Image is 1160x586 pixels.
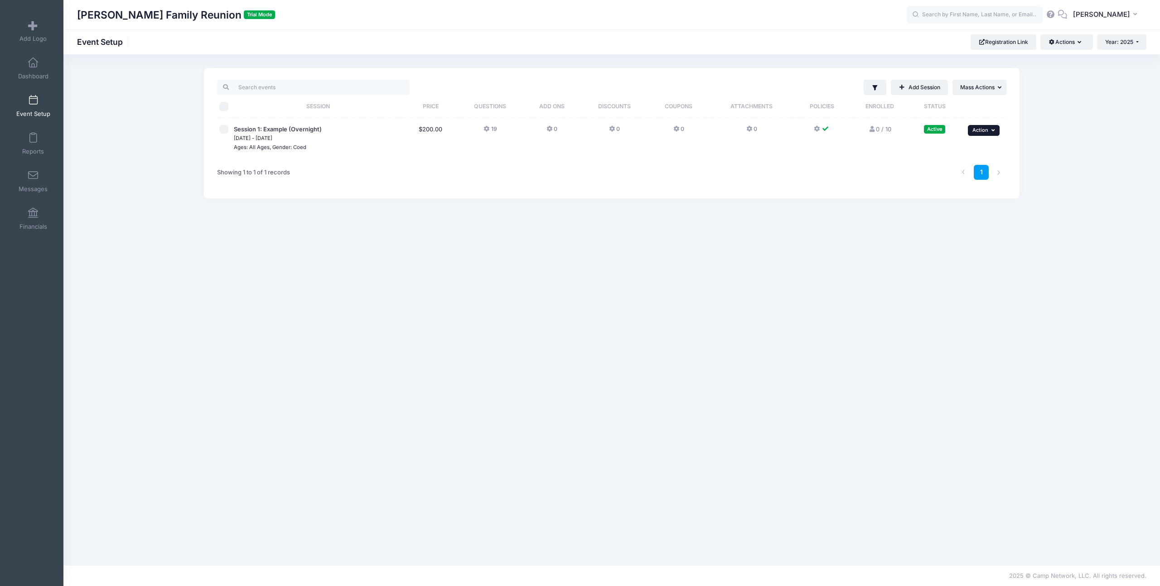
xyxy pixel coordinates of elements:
span: Discounts [598,103,631,110]
span: Policies [810,103,834,110]
button: 19 [483,125,497,138]
a: 1 [974,165,989,180]
h1: [PERSON_NAME] Family Reunion [77,5,275,25]
a: Reports [12,128,55,159]
a: Add Logo [12,15,55,47]
span: Messages [19,185,48,193]
button: 0 [673,125,684,138]
h1: Event Setup [77,37,130,47]
span: Add Ons [539,103,565,110]
th: Coupons [649,95,709,118]
span: Financials [19,223,47,231]
span: Reports [22,148,44,155]
a: Financials [12,203,55,235]
small: [DATE] - [DATE] [234,135,272,141]
th: Attachments [709,95,795,118]
th: Enrolled [849,95,911,118]
td: $200.00 [405,118,456,159]
span: Attachments [730,103,773,110]
div: Active [924,125,945,134]
input: Search by First Name, Last Name, or Email... [907,6,1043,24]
th: Policies [795,95,849,118]
button: Year: 2025 [1097,34,1146,50]
button: 0 [746,125,757,138]
small: Ages: All Ages, Gender: Coed [234,144,306,150]
a: Registration Link [971,34,1036,50]
span: Event Setup [16,110,50,118]
span: Mass Actions [960,84,995,91]
a: Messages [12,165,55,197]
button: Actions [1040,34,1092,50]
th: Discounts [580,95,649,118]
th: Questions [456,95,524,118]
button: 0 [546,125,557,138]
div: Showing 1 to 1 of 1 records [217,162,290,183]
a: Event Setup [12,90,55,122]
span: Action [972,127,988,133]
span: Dashboard [18,72,48,80]
button: Mass Actions [952,80,1006,95]
span: 2025 © Camp Network, LLC. All rights reserved. [1009,572,1146,579]
a: Dashboard [12,53,55,84]
span: Add Logo [19,35,47,43]
th: Add Ons [524,95,580,118]
th: Price [405,95,456,118]
input: Search events [217,80,410,95]
button: 0 [609,125,620,138]
span: Session 1: Example (Overnight) [234,125,322,133]
span: Coupons [665,103,692,110]
span: Year: 2025 [1105,38,1133,45]
span: Questions [474,103,506,110]
button: Action [968,125,1000,136]
a: 0 / 10 [869,125,891,133]
button: [PERSON_NAME] [1067,5,1146,25]
span: [PERSON_NAME] [1073,10,1130,19]
span: Trial Mode [244,10,275,19]
th: Session [232,95,405,118]
a: Add Session [891,80,948,95]
th: Status [911,95,959,118]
